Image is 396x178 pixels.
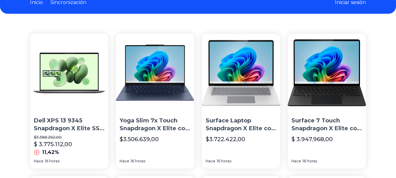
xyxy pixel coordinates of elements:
font: Hace [291,159,301,163]
font: 16 horas [45,159,59,163]
font: 16 horas [131,159,145,163]
a: Yoga Slim 7x Touch Snapdragon X Elite con SSD de 512 GB y DDR5 de 16 GBYoga Slim 7x Touch Snapdra... [116,34,194,169]
font: Hace [120,159,129,163]
font: $3.388.262,00 [34,135,62,140]
font: $ 3.947.968,00 [291,136,333,143]
a: Surface Laptop Snapdragon X Elite con SSD de 256 GB y 16 GB de RAM DDR5, Windows 11Surface Laptop... [202,34,280,169]
font: Surface 7 Touch Snapdragon X Elite con SSD de 512 GB y DDR5 de 16 GB [291,117,362,147]
font: 16 horas [302,159,317,163]
font: 11,42% [42,149,59,155]
font: $3.506.639,00 [120,136,159,143]
font: Yoga Slim 7x Touch Snapdragon X Elite con SSD de 512 GB y DDR5 de 16 GB [120,117,190,147]
img: Surface Laptop Snapdragon X Elite con SSD de 256 GB y 16 GB de RAM DDR5, Windows 11 [202,34,280,112]
font: Surface Laptop Snapdragon X Elite con SSD de 256 GB y 16 GB de RAM DDR5, Windows 11 [206,117,276,155]
font: Dell XPS 13 9345 Snapdragon X Elite SSD de 512 GB y 16 GB DDR5 FHD+ [34,117,105,147]
img: Dell XPS 13 9345 Snapdragon X Elite SSD de 512 GB y 16 GB DDR5 FHD+ [30,34,108,112]
a: Surface 7 Touch Snapdragon X Elite con SSD de 512 GB y DDR5 de 16 GBSurface 7 Touch Snapdragon X ... [288,34,366,169]
font: $3.722.422,00 [206,136,245,143]
font: Hace [34,159,44,163]
font: 16 horas [217,159,231,163]
img: Surface 7 Touch Snapdragon X Elite con SSD de 512 GB y DDR5 de 16 GB [288,34,366,112]
font: Hace [206,159,215,163]
font: $ 3.775.112,00 [34,141,72,148]
img: Yoga Slim 7x Touch Snapdragon X Elite con SSD de 512 GB y DDR5 de 16 GB [116,34,194,112]
a: Dell XPS 13 9345 Snapdragon X Elite SSD de 512 GB y 16 GB DDR5 FHD+Dell XPS 13 9345 Snapdragon X ... [30,34,108,169]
